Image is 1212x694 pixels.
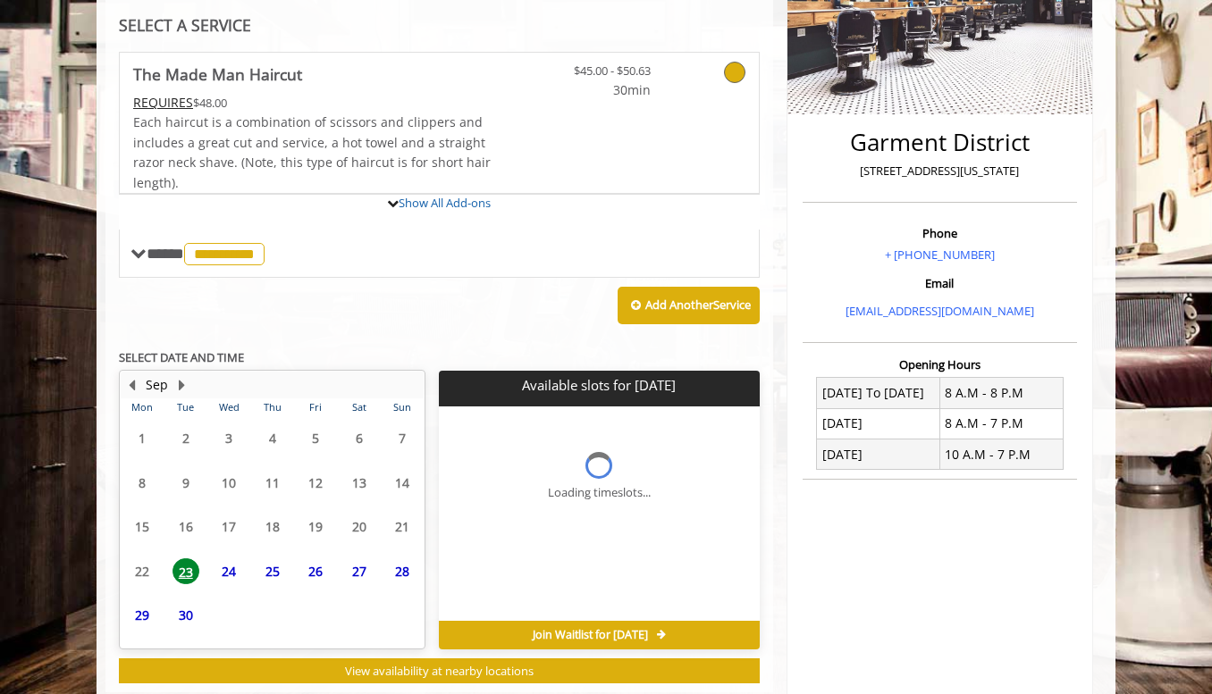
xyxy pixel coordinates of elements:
span: 24 [215,558,242,584]
h3: Opening Hours [803,358,1077,371]
span: 26 [302,558,329,584]
button: Previous Month [124,375,139,395]
td: [DATE] To [DATE] [817,378,940,408]
span: Join Waitlist for [DATE] [533,628,648,642]
div: Loading timeslots... [548,483,651,502]
th: Thu [250,398,293,416]
td: Select day29 [121,593,164,638]
span: 27 [346,558,373,584]
a: + [PHONE_NUMBER] [885,247,995,263]
th: Fri [294,398,337,416]
b: The Made Man Haircut [133,62,302,87]
a: [EMAIL_ADDRESS][DOMAIN_NAME] [846,303,1034,319]
div: $48.00 [133,93,492,113]
a: Show All Add-ons [399,195,491,211]
td: 8 A.M - 8 P.M [939,378,1063,408]
th: Sat [337,398,380,416]
td: Select day27 [337,549,380,594]
span: This service needs some Advance to be paid before we block your appointment [133,94,193,111]
td: Select day25 [250,549,293,594]
td: [DATE] [817,408,940,439]
span: View availability at nearby locations [345,663,534,679]
td: Select day23 [164,549,206,594]
th: Tue [164,398,206,416]
h3: Phone [807,227,1073,239]
button: Next Month [174,375,189,395]
h3: Email [807,277,1073,289]
b: Add Another Service [645,297,751,313]
td: Select day24 [207,549,250,594]
td: Select day28 [381,549,425,594]
span: 30 [173,602,199,628]
td: Select day30 [164,593,206,638]
td: 8 A.M - 7 P.M [939,408,1063,439]
th: Mon [121,398,164,416]
span: 29 [129,602,156,628]
button: View availability at nearby locations [119,658,760,684]
p: Available slots for [DATE] [446,378,752,393]
td: Select day26 [294,549,337,594]
th: Wed [207,398,250,416]
a: $45.00 - $50.63 [545,53,651,100]
button: Add AnotherService [618,287,760,324]
span: Each haircut is a combination of scissors and clippers and includes a great cut and service, a ho... [133,113,491,190]
p: [STREET_ADDRESS][US_STATE] [807,162,1073,180]
b: SELECT DATE AND TIME [119,349,244,365]
h2: Garment District [807,130,1073,155]
div: SELECT A SERVICE [119,17,760,34]
span: 25 [259,558,286,584]
span: 23 [173,558,199,584]
span: 30min [545,80,651,100]
span: 28 [389,558,416,584]
button: Sep [146,375,168,395]
div: The Made Man Haircut Add-onS [119,193,760,195]
th: Sun [381,398,425,416]
td: [DATE] [817,439,940,470]
td: 10 A.M - 7 P.M [939,439,1063,470]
